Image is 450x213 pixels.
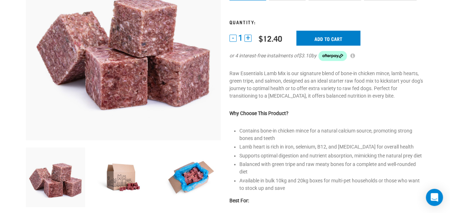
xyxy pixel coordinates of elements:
li: Balanced with green tripe and raw meaty bones for a complete and well-rounded diet [239,161,424,176]
div: or 4 interest-free instalments of by [229,51,424,61]
img: Afterpay [318,51,347,61]
input: Add to cart [296,31,360,46]
button: + [244,35,252,42]
div: Open Intercom Messenger [426,189,443,206]
p: Raw Essentials Lamb Mix is our signature blend of bone-in chicken mince, lamb hearts, green tripe... [229,70,424,100]
div: $12.40 [259,34,282,43]
li: Lamb heart is rich in iron, selenium, B12, and [MEDICAL_DATA] for overall health [239,143,424,151]
li: Available in bulk 10kg and 20kg boxes for multi-pet households or those who want to stock up and ... [239,177,424,192]
img: Raw Essentials Bulk 10kg Raw Dog Food Box [162,147,221,207]
h3: Quantity: [229,19,424,25]
strong: Best For: [229,198,249,203]
img: Raw Essentials Bulk 10kg Raw Dog Food Box Exterior Design [94,147,153,207]
span: $3.10 [298,52,311,59]
img: ?1041 RE Lamb Mix 01 [26,147,85,207]
strong: Why Choose This Product? [229,110,288,116]
li: Supports optimal digestion and nutrient absorption, mimicking the natural prey diet [239,152,424,160]
span: 1 [238,34,243,42]
button: - [229,35,237,42]
li: Contains bone-in chicken mince for a natural calcium source, promoting strong bones and teeth [239,127,424,142]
